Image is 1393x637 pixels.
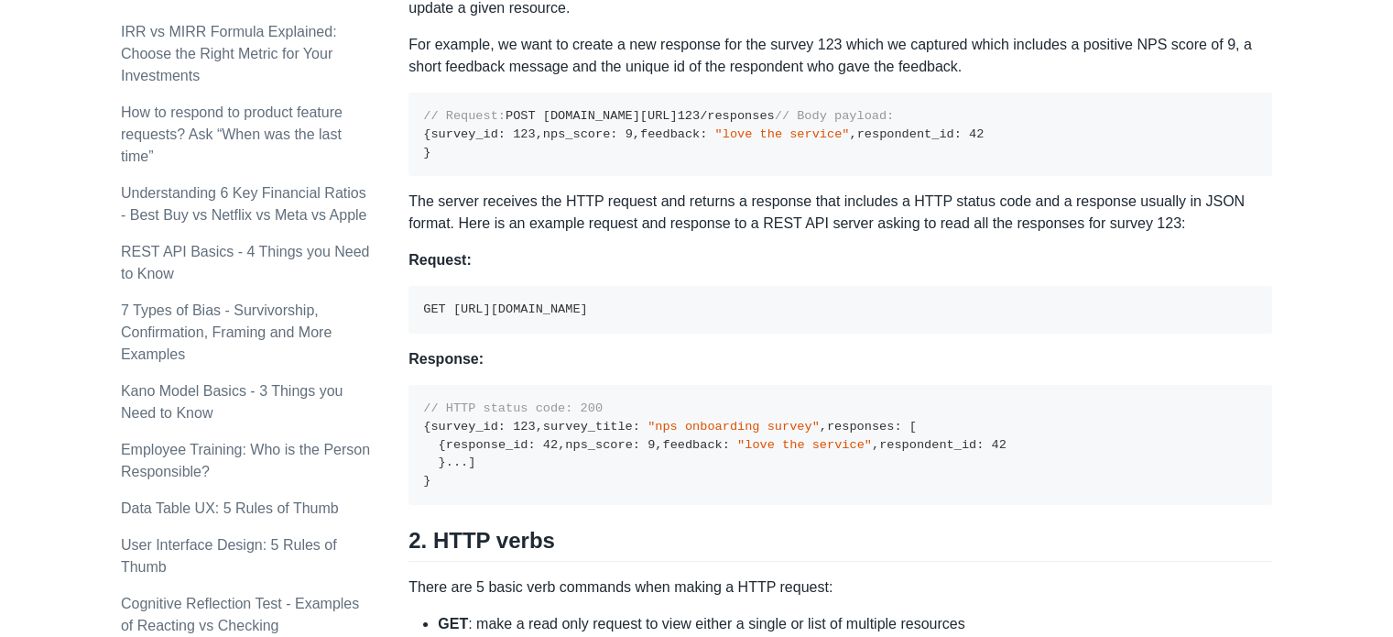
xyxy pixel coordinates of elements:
a: User Interface Design: 5 Rules of Thumb [121,537,337,575]
a: Kano Model Basics - 3 Things you Need to Know [121,383,343,421]
a: Data Table UX: 5 Rules of Thumb [121,500,339,516]
h2: 2. HTTP verbs [408,527,1272,562]
span: : [498,420,506,434]
span: 42 [543,438,558,452]
span: : [528,438,535,452]
a: REST API Basics - 4 Things you Need to Know [121,244,370,281]
span: : [894,420,901,434]
a: IRR vs MIRR Formula Explained: Choose the Right Metric for Your Investments [121,24,337,83]
a: How to respond to product feature requests? Ask “When was the last time” [121,104,343,164]
p: The server receives the HTTP request and returns a response that includes a HTTP status code and ... [408,191,1272,235]
span: , [872,438,879,452]
strong: GET [438,616,468,632]
span: : [610,127,617,141]
span: 9 [626,127,633,141]
span: [ [909,420,917,434]
span: } [423,474,430,488]
span: : [498,127,506,141]
span: ] [468,456,475,469]
strong: Response: [408,351,484,367]
code: survey_id survey_title responses response_id nps_score feedback respondent_id ... [423,401,1007,488]
span: : [976,438,984,452]
span: // HTTP status code: 200 [423,401,603,415]
span: , [655,438,662,452]
code: POST [DOMAIN_NAME][URL] /responses survey_id nps_score feedback respondent_id [423,109,984,159]
span: { [439,438,446,452]
span: , [849,127,856,141]
a: 7 Types of Bias - Survivorship, Confirmation, Framing and More Examples [121,302,332,362]
span: 42 [991,438,1006,452]
span: // Body payload: [775,109,895,123]
span: "love the service" [715,127,850,141]
span: 123 [678,109,700,123]
span: } [423,146,430,159]
p: There are 5 basic verb commands when making a HTTP request: [408,577,1272,599]
span: 123 [513,127,535,141]
a: Employee Training: Who is the Person Responsible? [121,442,370,479]
span: 42 [969,127,984,141]
span: , [536,127,543,141]
span: 123 [513,420,535,434]
span: : [633,438,640,452]
span: , [558,438,565,452]
span: , [820,420,827,434]
li: : make a read only request to view either a single or list of multiple resources [438,613,1272,635]
span: : [954,127,962,141]
span: "love the service" [737,438,872,452]
span: { [423,420,430,434]
span: , [633,127,640,141]
span: // Request: [423,109,506,123]
strong: Request: [408,252,471,268]
span: } [439,456,446,469]
span: { [423,127,430,141]
span: : [700,127,707,141]
code: GET [URL][DOMAIN_NAME] [423,302,587,316]
p: For example, we want to create a new response for the survey 123 which we captured which includes... [408,34,1272,78]
span: : [723,438,730,452]
span: , [536,420,543,434]
a: Understanding 6 Key Financial Ratios - Best Buy vs Netflix vs Meta vs Apple [121,185,367,223]
a: Cognitive Reflection Test - Examples of Reacting vs Checking [121,596,359,633]
span: 9 [648,438,655,452]
span: : [633,420,640,434]
span: "nps onboarding survey" [648,420,820,434]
